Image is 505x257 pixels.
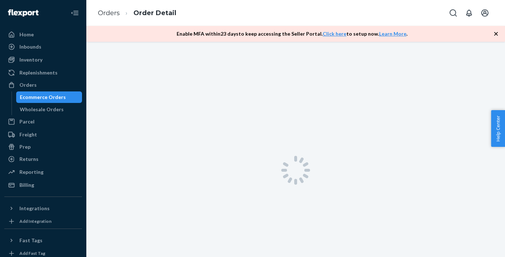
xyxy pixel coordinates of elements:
[98,9,120,17] a: Orders
[379,31,406,37] a: Learn More
[19,250,45,256] div: Add Fast Tag
[4,179,82,191] a: Billing
[4,41,82,53] a: Inbounds
[19,69,58,76] div: Replenishments
[19,143,31,150] div: Prep
[4,235,82,246] button: Fast Tags
[4,141,82,153] a: Prep
[19,81,37,89] div: Orders
[68,6,82,20] button: Close Navigation
[4,217,82,226] a: Add Integration
[8,9,38,17] img: Flexport logo
[133,9,176,17] a: Order Detail
[19,218,51,224] div: Add Integration
[4,29,82,40] a: Home
[4,129,82,140] a: Freight
[16,91,82,103] a: Ecommerce Orders
[19,43,41,50] div: Inbounds
[478,6,492,20] button: Open account menu
[19,168,44,176] div: Reporting
[19,31,34,38] div: Home
[4,54,82,66] a: Inventory
[92,3,182,24] ol: breadcrumbs
[19,131,37,138] div: Freight
[491,110,505,147] button: Help Center
[462,6,476,20] button: Open notifications
[4,153,82,165] a: Returns
[19,56,42,63] div: Inventory
[20,106,64,113] div: Wholesale Orders
[177,30,408,37] p: Enable MFA within 23 days to keep accessing the Seller Portal. to setup now. .
[4,166,82,178] a: Reporting
[4,203,82,214] button: Integrations
[19,118,35,125] div: Parcel
[19,155,38,163] div: Returns
[323,31,346,37] a: Click here
[4,67,82,78] a: Replenishments
[19,237,42,244] div: Fast Tags
[20,94,66,101] div: Ecommerce Orders
[19,181,34,189] div: Billing
[16,104,82,115] a: Wholesale Orders
[19,205,50,212] div: Integrations
[4,116,82,127] a: Parcel
[4,79,82,91] a: Orders
[446,6,460,20] button: Open Search Box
